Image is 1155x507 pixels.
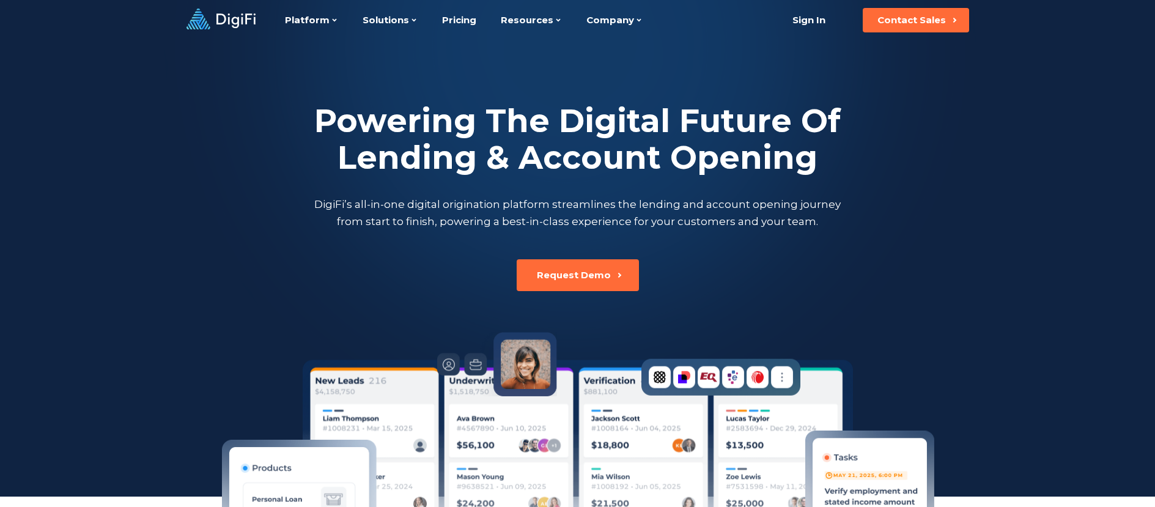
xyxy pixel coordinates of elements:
[312,103,844,176] h2: Powering The Digital Future Of Lending & Account Opening
[312,196,844,230] p: DigiFi’s all-in-one digital origination platform streamlines the lending and account opening jour...
[863,8,969,32] button: Contact Sales
[778,8,841,32] a: Sign In
[517,259,639,291] button: Request Demo
[537,269,611,281] div: Request Demo
[877,14,946,26] div: Contact Sales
